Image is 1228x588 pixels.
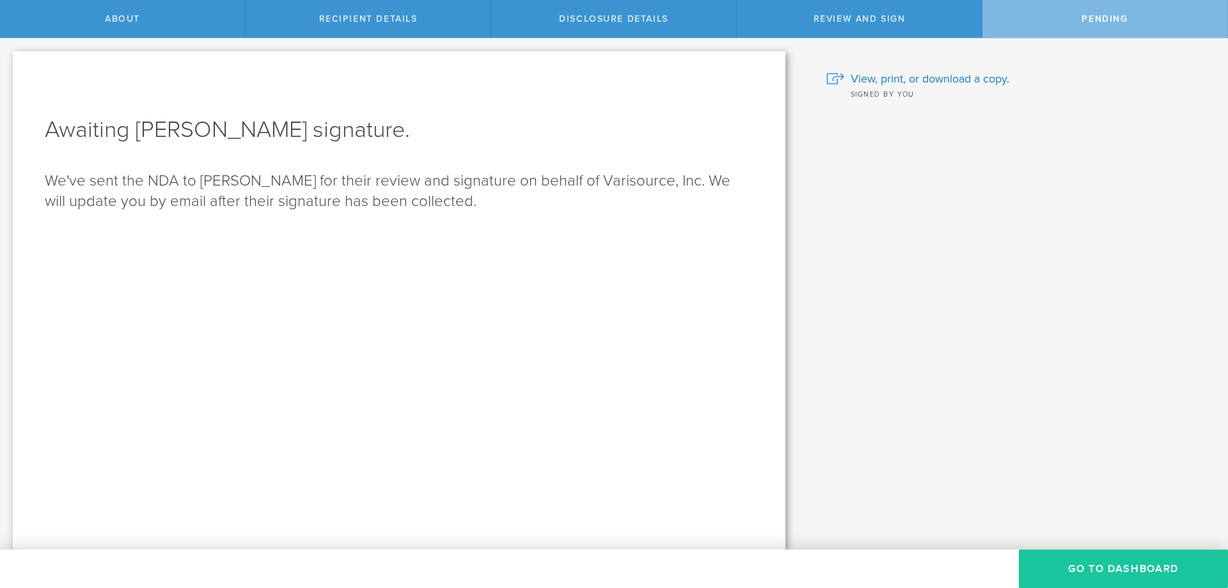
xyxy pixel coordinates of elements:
[559,13,668,24] span: Disclosure details
[1019,550,1228,588] button: Go to dashboard
[826,87,1209,100] div: Signed by you
[814,13,906,24] span: Review and sign
[1082,13,1128,24] span: Pending
[1164,488,1228,550] iframe: Chat Widget
[45,171,753,212] p: We've sent the NDA to [PERSON_NAME] for their review and signature on behalf of Varisource, Inc. ...
[45,115,753,145] h1: Awaiting [PERSON_NAME] signature.
[105,13,140,24] span: About
[319,13,418,24] span: Recipient details
[851,70,1009,87] span: View, print, or download a copy.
